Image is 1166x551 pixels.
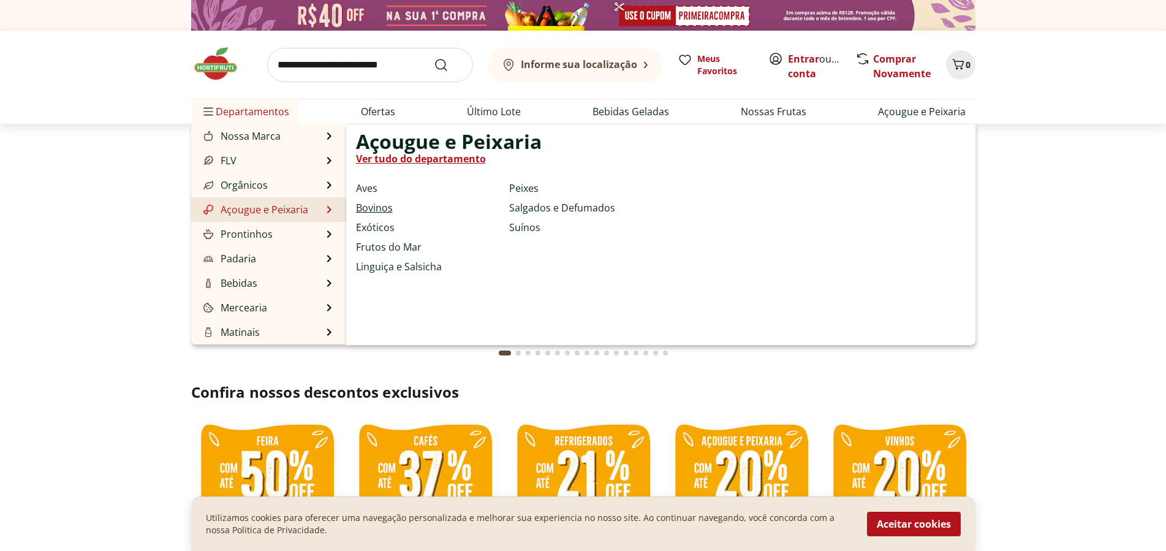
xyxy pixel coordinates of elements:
span: Departamentos [201,97,289,126]
b: Informe sua localização [521,58,637,71]
img: Nossa Marca [203,131,213,141]
button: Go to page 10 from fs-carousel [592,338,602,368]
a: Bovinos [356,200,393,215]
a: Açougue e Peixaria [878,104,966,119]
a: Linguiça e Salsicha [356,259,442,274]
button: Carrinho [946,50,975,80]
button: Go to page 14 from fs-carousel [631,338,641,368]
span: Açougue e Peixaria [356,134,542,149]
button: Go to page 12 from fs-carousel [611,338,621,368]
a: ProntinhosProntinhos [201,227,273,241]
h2: Confira nossos descontos exclusivos [191,382,975,402]
a: BebidasBebidas [201,276,257,291]
button: Go to page 7 from fs-carousel [562,338,572,368]
button: Go to page 15 from fs-carousel [641,338,651,368]
a: Criar conta [788,52,855,80]
a: OrgânicosOrgânicos [201,178,268,192]
button: Menu [201,97,216,126]
img: Bebidas [203,278,213,288]
button: Informe sua localização [488,48,663,82]
button: Go to page 11 from fs-carousel [602,338,611,368]
img: Açougue e Peixaria [203,205,213,215]
button: Go to page 17 from fs-carousel [661,338,670,368]
a: Frios, Queijos e LaticíniosFrios, Queijos e Laticínios [201,342,323,371]
a: Exóticos [356,220,395,235]
button: Go to page 2 from fs-carousel [513,338,523,368]
a: PadariaPadaria [201,251,256,266]
a: Ofertas [361,104,395,119]
button: Submit Search [434,58,463,72]
a: Aves [356,181,377,196]
button: Go to page 5 from fs-carousel [543,338,553,368]
a: Açougue e PeixariaAçougue e Peixaria [201,202,308,217]
span: ou [788,51,842,81]
span: 0 [966,59,971,70]
a: Peixes [509,181,539,196]
input: search [267,48,473,82]
button: Aceitar cookies [867,512,961,536]
a: Meus Favoritos [678,53,754,77]
a: Ver tudo do departamento [356,151,486,166]
img: FLV [203,156,213,165]
img: Padaria [203,254,213,264]
img: Mercearia [203,303,213,313]
button: Go to page 13 from fs-carousel [621,338,631,368]
a: FLVFLV [201,153,237,168]
a: MerceariaMercearia [201,300,267,315]
button: Go to page 16 from fs-carousel [651,338,661,368]
a: Nossas Frutas [741,104,806,119]
img: Hortifruti [191,45,252,82]
a: Comprar Novamente [873,52,931,80]
button: Go to page 4 from fs-carousel [533,338,543,368]
p: Utilizamos cookies para oferecer uma navegação personalizada e melhorar sua experiencia no nosso ... [206,512,852,536]
a: Frutos do Mar [356,240,422,254]
a: Último Lote [467,104,521,119]
a: MatinaisMatinais [201,325,260,340]
span: Meus Favoritos [697,53,754,77]
a: Entrar [788,52,819,66]
button: Go to page 9 from fs-carousel [582,338,592,368]
a: Bebidas Geladas [592,104,669,119]
a: Salgados e Defumados [509,200,615,215]
button: Current page from fs-carousel [496,338,513,368]
a: Suínos [509,220,540,235]
img: Matinais [203,327,213,337]
button: Go to page 3 from fs-carousel [523,338,533,368]
button: Go to page 6 from fs-carousel [553,338,562,368]
img: Prontinhos [203,229,213,239]
a: Nossa MarcaNossa Marca [201,129,281,143]
button: Go to page 8 from fs-carousel [572,338,582,368]
img: Orgânicos [203,180,213,190]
